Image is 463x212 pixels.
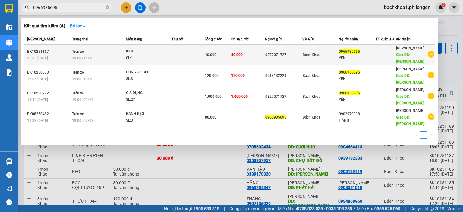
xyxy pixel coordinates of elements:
[24,23,65,29] h3: Kết quả tìm kiếm ( 4 )
[303,53,320,57] span: Bách Khoa
[429,133,433,137] span: right
[72,98,93,102] span: 19:00 - 09/10
[231,74,245,78] span: 120.000
[27,49,70,55] div: BK10251167
[106,5,109,11] span: close-circle
[396,37,411,41] span: VP Nhận
[172,37,183,41] span: Thu hộ
[205,37,222,41] span: Tổng cước
[126,37,142,41] span: Món hàng
[126,97,171,103] div: SL: 27
[25,5,29,10] span: search
[231,37,249,41] span: Chưa cước
[72,37,88,41] span: Trạng thái
[396,115,424,126] span: Giao DĐ: [PERSON_NAME]
[427,131,435,139] button: right
[72,77,93,81] span: 19:00 - 10/10
[413,131,420,139] button: left
[339,76,376,82] div: YẾN
[6,199,12,205] span: message
[265,73,302,79] div: 0913132229
[339,91,360,95] span: 0966935695
[6,186,12,191] span: notification
[339,37,358,41] span: Người nhận
[339,55,376,61] div: YẾN
[126,48,171,55] div: KKB
[376,37,394,41] span: TT xuất HĐ
[265,52,302,58] div: 0879071727
[303,74,320,78] span: Bách Khoa
[72,49,84,54] span: Trên xe
[72,112,84,116] span: Trên xe
[339,111,376,117] div: 0902979898
[6,54,12,61] img: warehouse-icon
[205,74,219,78] span: 120.000
[428,93,434,99] span: plus-circle
[126,69,171,76] div: DỤNG CỤ BẾP
[72,91,84,95] span: Trên xe
[205,94,222,99] span: 1.000.000
[6,158,12,165] img: warehouse-icon
[428,113,434,120] span: plus-circle
[339,49,360,54] span: 0966935695
[428,51,434,58] span: plus-circle
[428,72,434,78] span: plus-circle
[339,97,376,103] div: YẾN
[126,111,171,117] div: BÁNH KẸO
[339,117,376,124] div: HẰNG
[27,90,70,97] div: BK10250772
[72,119,93,123] span: 19:00 - 07/08
[302,37,314,41] span: VP Gửi
[396,74,424,84] span: Giao DĐ: [PERSON_NAME]
[265,37,282,41] span: Người gửi
[303,115,320,119] span: Bách Khoa
[396,88,424,92] span: [PERSON_NAME]
[126,90,171,97] div: GIA DỤNG
[27,119,48,123] span: 11:33 [DATE]
[27,56,48,60] span: 15:05 [DATE]
[265,93,302,100] div: 0829071727
[5,4,13,13] img: logo-vxr
[27,111,70,117] div: BK08250482
[396,67,424,71] span: [PERSON_NAME]
[413,131,420,139] li: Previous Page
[420,131,427,139] li: 1
[126,76,171,82] div: SL: 3
[6,69,12,76] img: solution-icon
[70,24,86,28] strong: Bộ lọc
[72,70,84,74] span: Trên xe
[65,21,91,31] button: Bộ lọcdown
[27,77,48,81] span: 17:05 [DATE]
[27,98,48,102] span: 15:44 [DATE]
[420,132,427,138] a: 1
[27,37,55,41] span: [PERSON_NAME]
[205,115,216,119] span: 80.000
[339,70,360,74] span: 0966935695
[265,115,286,119] span: 0966935695
[231,53,243,57] span: 40.000
[231,94,248,99] span: 1.000.000
[106,5,109,9] span: close-circle
[72,56,93,60] span: 19:00 - 14/10
[396,46,424,50] span: [PERSON_NAME]
[126,55,171,62] div: SL: 1
[427,131,435,139] li: Next Page
[415,133,418,137] span: left
[303,94,320,99] span: Bách Khoa
[82,24,86,28] span: down
[205,53,216,57] span: 40.000
[33,4,104,11] input: Tìm tên, số ĐT hoặc mã đơn
[27,69,70,76] div: BK10250873
[396,109,424,113] span: [PERSON_NAME]
[6,24,12,30] img: warehouse-icon
[396,53,424,64] span: Giao DĐ: [PERSON_NAME]
[396,94,424,105] span: Giao DĐ: [PERSON_NAME]
[6,39,12,46] img: warehouse-icon
[126,117,171,124] div: SL: 3
[6,172,12,178] span: question-circle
